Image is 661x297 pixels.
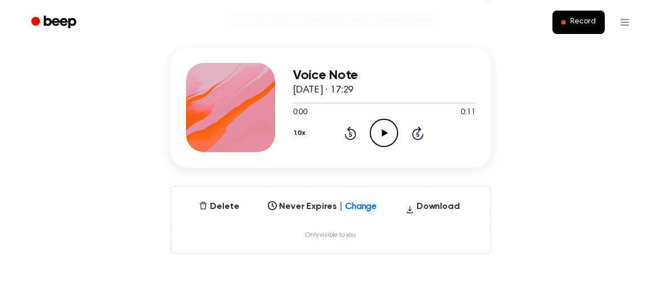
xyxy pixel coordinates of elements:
[293,68,476,83] h3: Voice Note
[611,9,638,36] button: Open menu
[305,231,356,240] span: Only visible to you
[552,11,604,34] button: Record
[293,85,354,95] span: [DATE] · 17:29
[570,17,595,27] span: Record
[23,12,86,33] a: Beep
[461,107,475,119] span: 0:11
[293,107,307,119] span: 0:00
[194,200,243,213] button: Delete
[293,124,310,143] button: 1.0x
[401,200,464,218] button: Download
